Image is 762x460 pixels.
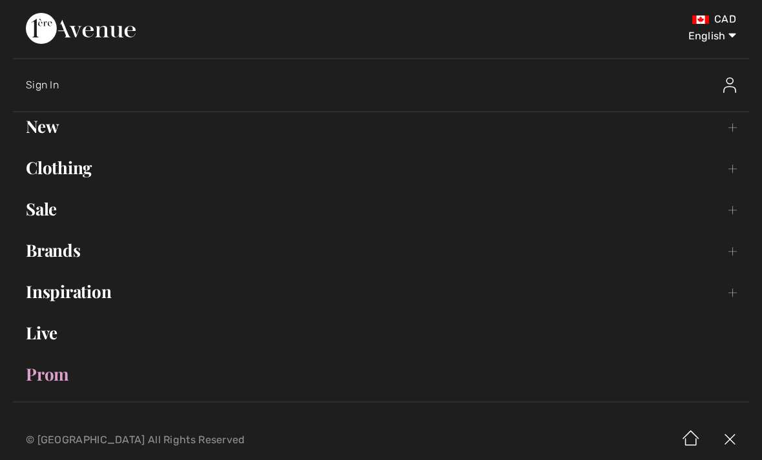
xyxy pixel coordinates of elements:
[13,112,749,141] a: New
[13,195,749,223] a: Sale
[13,277,749,306] a: Inspiration
[710,420,749,460] img: X
[723,77,736,93] img: Sign In
[13,360,749,388] a: Prom
[13,154,749,182] a: Clothing
[26,13,136,44] img: 1ère Avenue
[672,420,710,460] img: Home
[26,79,59,91] span: Sign In
[13,236,749,265] a: Brands
[26,435,448,445] p: © [GEOGRAPHIC_DATA] All Rights Reserved
[26,65,749,106] a: Sign InSign In
[448,13,736,26] div: CAD
[13,319,749,347] a: Live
